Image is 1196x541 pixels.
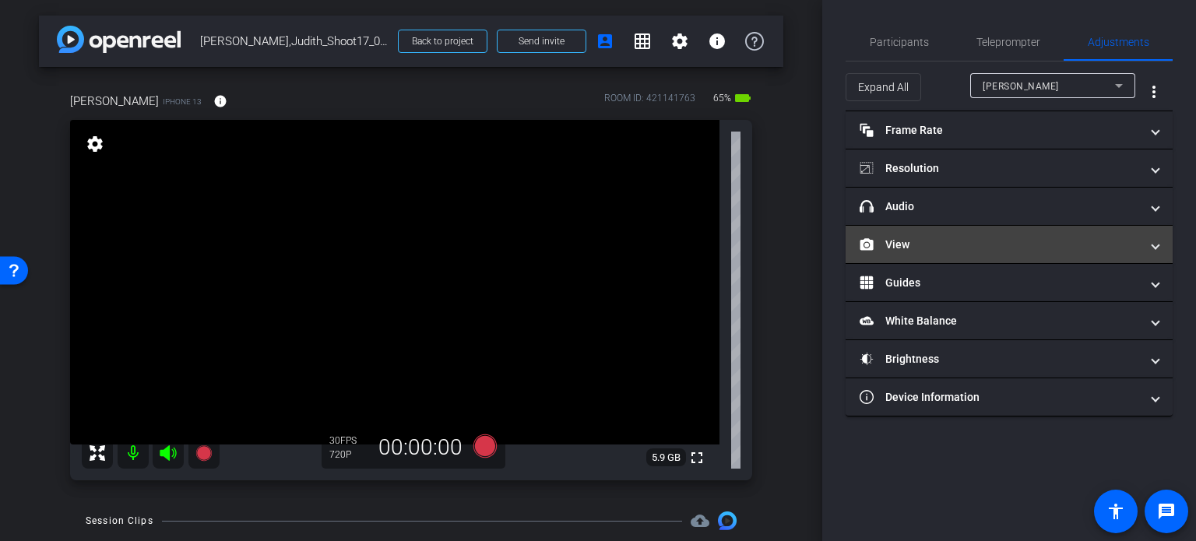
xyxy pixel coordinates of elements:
[733,89,752,107] mat-icon: battery_std
[688,448,706,467] mat-icon: fullscreen
[200,26,389,57] span: [PERSON_NAME],Judith_Shoot17_09052025
[633,32,652,51] mat-icon: grid_on
[860,198,1140,215] mat-panel-title: Audio
[1157,502,1176,521] mat-icon: message
[1135,73,1173,111] button: More Options for Adjustments Panel
[70,93,159,110] span: [PERSON_NAME]
[860,275,1140,291] mat-panel-title: Guides
[846,264,1173,301] mat-expansion-panel-header: Guides
[519,35,565,47] span: Send invite
[846,302,1173,339] mat-expansion-panel-header: White Balance
[860,122,1140,139] mat-panel-title: Frame Rate
[846,111,1173,149] mat-expansion-panel-header: Frame Rate
[646,448,686,467] span: 5.9 GB
[860,313,1140,329] mat-panel-title: White Balance
[846,149,1173,187] mat-expansion-panel-header: Resolution
[870,37,929,47] span: Participants
[983,81,1059,92] span: [PERSON_NAME]
[858,72,909,102] span: Expand All
[691,511,709,530] span: Destinations for your clips
[860,351,1140,367] mat-panel-title: Brightness
[86,513,153,529] div: Session Clips
[412,36,473,47] span: Back to project
[368,434,473,461] div: 00:00:00
[718,511,737,530] img: Session clips
[596,32,614,51] mat-icon: account_box
[497,30,586,53] button: Send invite
[604,91,695,114] div: ROOM ID: 421141763
[846,73,921,101] button: Expand All
[708,32,726,51] mat-icon: info
[670,32,689,51] mat-icon: settings
[860,160,1140,177] mat-panel-title: Resolution
[1145,83,1163,101] mat-icon: more_vert
[846,188,1173,225] mat-expansion-panel-header: Audio
[846,378,1173,416] mat-expansion-panel-header: Device Information
[84,135,106,153] mat-icon: settings
[860,237,1140,253] mat-panel-title: View
[711,86,733,111] span: 65%
[976,37,1040,47] span: Teleprompter
[846,340,1173,378] mat-expansion-panel-header: Brightness
[213,94,227,108] mat-icon: info
[860,389,1140,406] mat-panel-title: Device Information
[340,435,357,446] span: FPS
[846,226,1173,263] mat-expansion-panel-header: View
[57,26,181,53] img: app-logo
[691,511,709,530] mat-icon: cloud_upload
[1106,502,1125,521] mat-icon: accessibility
[398,30,487,53] button: Back to project
[1088,37,1149,47] span: Adjustments
[329,434,368,447] div: 30
[329,448,368,461] div: 720P
[163,96,202,107] span: iPhone 13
